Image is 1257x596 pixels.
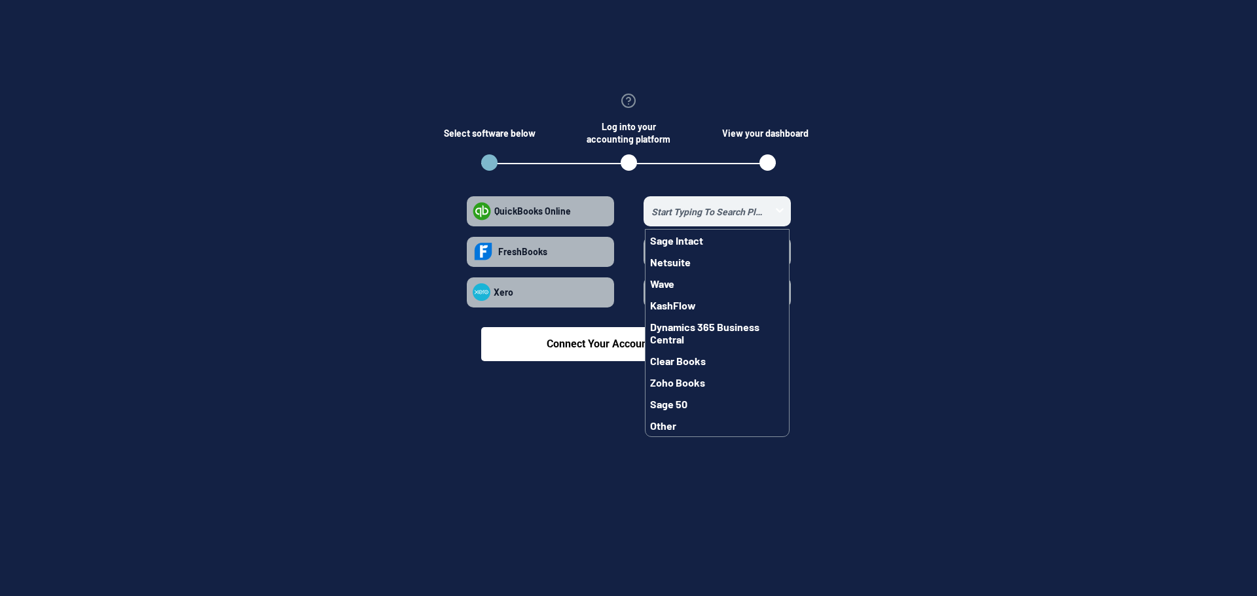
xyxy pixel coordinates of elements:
span: Zoho Books [650,376,705,389]
img: quickbooks-online [473,202,491,220]
button: Other [646,415,789,436]
span: Netsuite [650,256,691,268]
span: Dynamics 365 Business Central [650,321,784,345]
button: open step 1 [481,154,498,171]
button: Clear Books [646,350,789,372]
button: view accounting link security info [621,93,636,111]
button: Wave [646,273,789,294]
button: Zoho Books [646,372,789,393]
button: Connect Your Accounting Software [481,327,776,361]
button: KashFlow [646,294,789,316]
button: open step 3 [759,154,776,171]
button: Dynamics 365 Business Central [646,316,789,350]
span: Xero [494,287,513,298]
span: Other [650,419,676,432]
img: xero [473,283,490,301]
button: Sage 50 [646,393,789,415]
div: View your dashboard [722,120,814,146]
button: Sage Intact [646,230,789,251]
span: Sage Intact [650,234,703,247]
button: Netsuite [646,251,789,273]
ol: Steps Indicator [465,154,792,175]
input: toggle menuSage IntactNetsuiteWaveKashFlowDynamics 365 Business CentralClear BooksZoho BooksSage ... [645,203,770,219]
span: Wave [650,277,674,290]
svg: view accounting link security info [621,93,636,109]
button: open step 2 [621,154,637,171]
div: Select software below [444,120,536,146]
span: FreshBooks [498,246,547,257]
div: Log into your accounting platform [583,120,674,146]
span: KashFlow [650,299,696,311]
span: Clear Books [650,355,706,367]
span: Sage 50 [650,398,687,410]
button: toggle menu [773,203,786,219]
span: QuickBooks Online [494,205,571,217]
img: freshbooks [473,239,495,265]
